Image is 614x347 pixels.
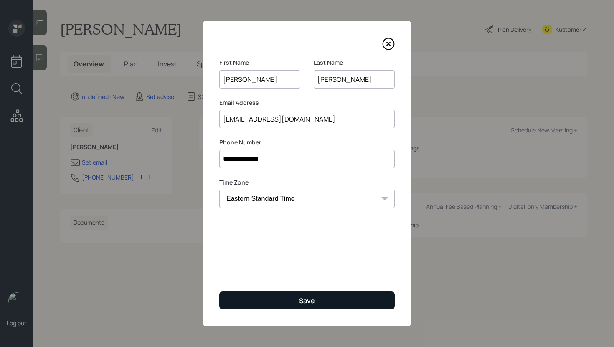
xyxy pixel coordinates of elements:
[219,138,395,147] label: Phone Number
[299,296,315,305] div: Save
[219,178,395,187] label: Time Zone
[219,291,395,309] button: Save
[219,99,395,107] label: Email Address
[314,58,395,67] label: Last Name
[219,58,300,67] label: First Name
